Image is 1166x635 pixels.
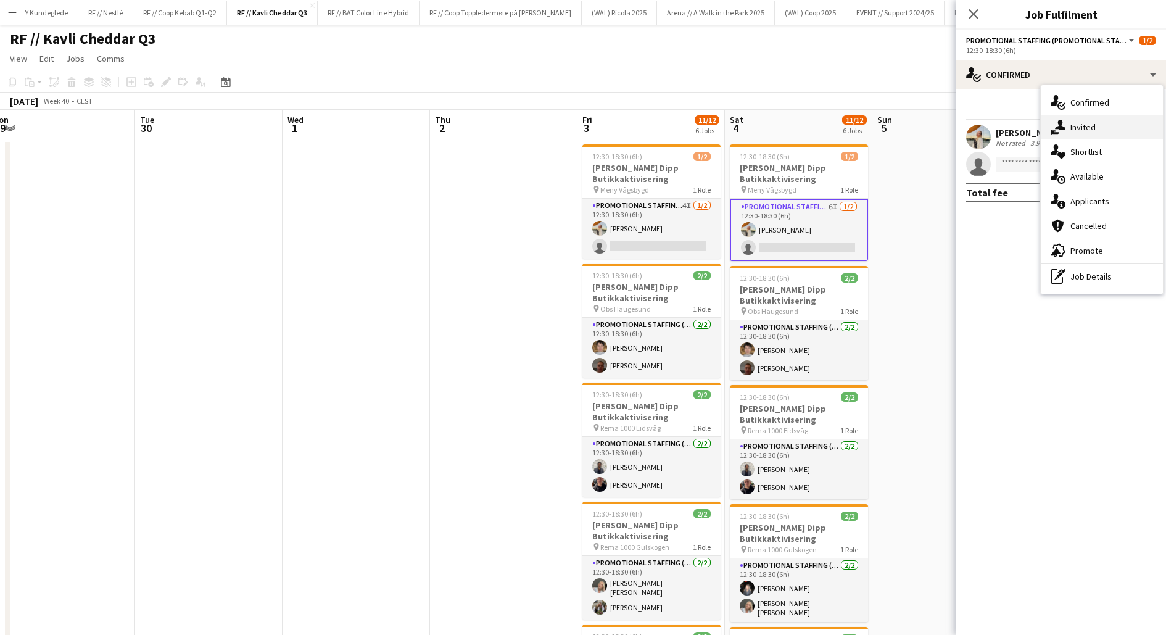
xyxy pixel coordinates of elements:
h3: Job Fulfilment [956,6,1166,22]
button: EVENT // Support 2024/25 [846,1,945,25]
div: CEST [76,96,93,106]
h3: [PERSON_NAME] Dipp Butikkaktivisering [730,284,868,306]
app-job-card: 12:30-18:30 (6h)2/2[PERSON_NAME] Dipp Butikkaktivisering Rema 1000 Eidsvåg1 RolePromotional Staff... [730,385,868,499]
span: 2/2 [693,390,711,399]
span: 11/12 [842,115,867,125]
span: 12:30-18:30 (6h) [592,390,642,399]
span: Thu [435,114,450,125]
app-job-card: 12:30-18:30 (6h)2/2[PERSON_NAME] Dipp Butikkaktivisering Rema 1000 Gulskogen1 RolePromotional Sta... [730,504,868,622]
span: 12:30-18:30 (6h) [740,392,790,402]
span: 2/2 [841,392,858,402]
span: Edit [39,53,54,64]
span: Wed [287,114,304,125]
span: 2/2 [841,512,858,521]
app-card-role: Promotional Staffing (Promotional Staff)4I1/212:30-18:30 (6h)[PERSON_NAME] [582,199,721,259]
span: 3 [581,121,592,135]
button: Promotional Staffing (Promotional Staff) [966,36,1136,45]
span: 11/12 [695,115,719,125]
span: View [10,53,27,64]
span: 2/2 [693,271,711,280]
div: Not rated [996,138,1028,147]
app-card-role: Promotional Staffing (Promotional Staff)2/212:30-18:30 (6h)[PERSON_NAME][PERSON_NAME] [PERSON_NAME] [730,558,868,622]
span: 30 [138,121,154,135]
span: 12:30-18:30 (6h) [740,273,790,283]
a: Edit [35,51,59,67]
span: Rema 1000 Gulskogen [600,542,669,552]
span: 2/2 [693,509,711,518]
span: Sun [877,114,892,125]
span: Rema 1000 Eidsvåg [748,426,808,435]
button: RF // BAT Color Line Hybrid [318,1,420,25]
span: 1 Role [840,545,858,554]
div: 6 Jobs [695,126,719,135]
app-job-card: 12:30-18:30 (6h)2/2[PERSON_NAME] Dipp Butikkaktivisering Rema 1000 Eidsvåg1 RolePromotional Staff... [582,383,721,497]
app-job-card: 12:30-18:30 (6h)1/2[PERSON_NAME] Dipp Butikkaktivisering Meny Vågsbygd1 RolePromotional Staffing ... [730,144,868,261]
div: 6 Jobs [843,126,866,135]
app-card-role: Promotional Staffing (Promotional Staff)2/212:30-18:30 (6h)[PERSON_NAME][PERSON_NAME] [730,320,868,380]
app-job-card: 12:30-18:30 (6h)2/2[PERSON_NAME] Dipp Butikkaktivisering Rema 1000 Gulskogen1 RolePromotional Sta... [582,502,721,620]
span: Comms [97,53,125,64]
span: 2/2 [841,273,858,283]
div: 12:30-18:30 (6h)2/2[PERSON_NAME] Dipp Butikkaktivisering Obs Haugesund1 RolePromotional Staffing ... [582,264,721,378]
div: Job Details [1041,264,1163,289]
div: Total fee [966,186,1008,199]
app-job-card: 12:30-18:30 (6h)1/2[PERSON_NAME] Dipp Butikkaktivisering Meny Vågsbygd1 RolePromotional Staffing ... [582,144,721,259]
h3: [PERSON_NAME] Dipp Butikkaktivisering [582,401,721,423]
span: Sat [730,114,743,125]
h3: [PERSON_NAME] Dipp Butikkaktivisering [730,522,868,544]
span: 12:30-18:30 (6h) [740,512,790,521]
span: 1 Role [840,185,858,194]
a: Comms [92,51,130,67]
button: Arena // A Walk in the Park 2025 [657,1,775,25]
span: 1/2 [693,152,711,161]
a: View [5,51,32,67]
h3: [PERSON_NAME] Dipp Butikkaktivisering [730,403,868,425]
span: Rema 1000 Gulskogen [748,545,817,554]
div: 12:30-18:30 (6h) [966,46,1156,55]
span: Applicants [1070,196,1109,207]
span: Meny Vågsbygd [748,185,796,194]
span: 1 Role [693,185,711,194]
span: 12:30-18:30 (6h) [592,271,642,280]
span: Cancelled [1070,220,1107,231]
span: 12:30-18:30 (6h) [740,152,790,161]
span: 1 Role [840,307,858,316]
span: Week 40 [41,96,72,106]
div: [PERSON_NAME] [996,127,1061,138]
span: Meny Vågsbygd [600,185,649,194]
span: 1 Role [693,304,711,313]
span: Jobs [66,53,85,64]
span: Invited [1070,122,1096,133]
h3: [PERSON_NAME] Dipp Butikkaktivisering [582,162,721,185]
h3: [PERSON_NAME] Dipp Butikkaktivisering [730,162,868,185]
span: 2 [433,121,450,135]
span: Tue [140,114,154,125]
a: Jobs [61,51,89,67]
button: RF // Kavli Cheddar Q3 [227,1,318,25]
span: 1/2 [841,152,858,161]
span: Available [1070,171,1104,182]
app-job-card: 12:30-18:30 (6h)2/2[PERSON_NAME] Dipp Butikkaktivisering Obs Haugesund1 RolePromotional Staffing ... [730,266,868,380]
span: Confirmed [1070,97,1109,108]
span: 1 [286,121,304,135]
span: 1 Role [840,426,858,435]
div: [DATE] [10,95,38,107]
button: RF // Nestlé [78,1,133,25]
span: 1 Role [693,423,711,433]
span: Obs Haugesund [748,307,798,316]
span: 12:30-18:30 (6h) [592,152,642,161]
span: Promote [1070,245,1103,256]
button: RF // Coop Toppledermøte på [PERSON_NAME] [420,1,582,25]
button: (WAL) Ricola 2025 [582,1,657,25]
h3: [PERSON_NAME] Dipp Butikkaktivisering [582,281,721,304]
span: Shortlist [1070,146,1102,157]
span: 12:30-18:30 (6h) [592,509,642,518]
span: Rema 1000 Eidsvåg [600,423,661,433]
div: 3.9km [1028,138,1052,147]
button: RF // [GEOGRAPHIC_DATA] [945,1,1048,25]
